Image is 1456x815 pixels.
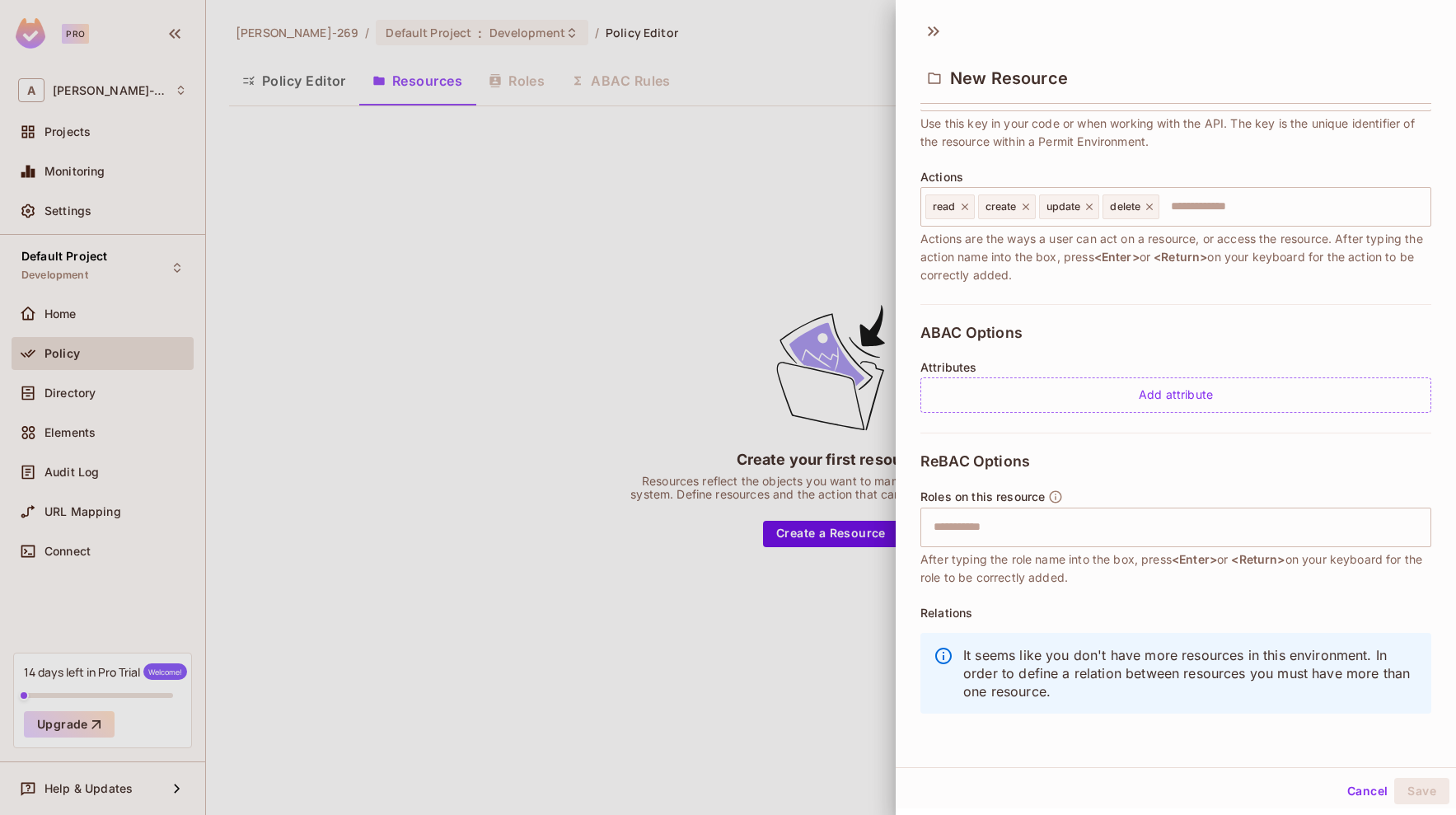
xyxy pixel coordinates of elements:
[920,325,1023,341] span: ABAC Options
[920,230,1431,284] span: Actions are the ways a user can act on a resource, or access the resource. After typing the actio...
[1172,552,1217,566] span: <Enter>
[1039,194,1100,219] div: update
[920,115,1431,151] span: Use this key in your code or when working with the API. The key is the unique identifier of the r...
[1394,778,1449,804] button: Save
[950,68,1068,88] span: New Resource
[920,361,977,374] span: Attributes
[1046,200,1081,213] span: update
[933,200,956,213] span: read
[1154,250,1207,264] span: <Return>
[1094,250,1140,264] span: <Enter>
[963,646,1418,700] p: It seems like you don't have more resources in this environment. In order to define a relation be...
[920,453,1030,470] span: ReBAC Options
[1103,194,1159,219] div: delete
[920,550,1431,587] span: After typing the role name into the box, press or on your keyboard for the role to be correctly a...
[920,171,963,184] span: Actions
[985,200,1017,213] span: create
[1341,778,1394,804] button: Cancel
[978,194,1036,219] div: create
[920,607,972,620] span: Relations
[1231,552,1285,566] span: <Return>
[920,377,1431,413] div: Add attribute
[925,194,975,219] div: read
[1110,200,1140,213] span: delete
[920,490,1045,504] span: Roles on this resource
